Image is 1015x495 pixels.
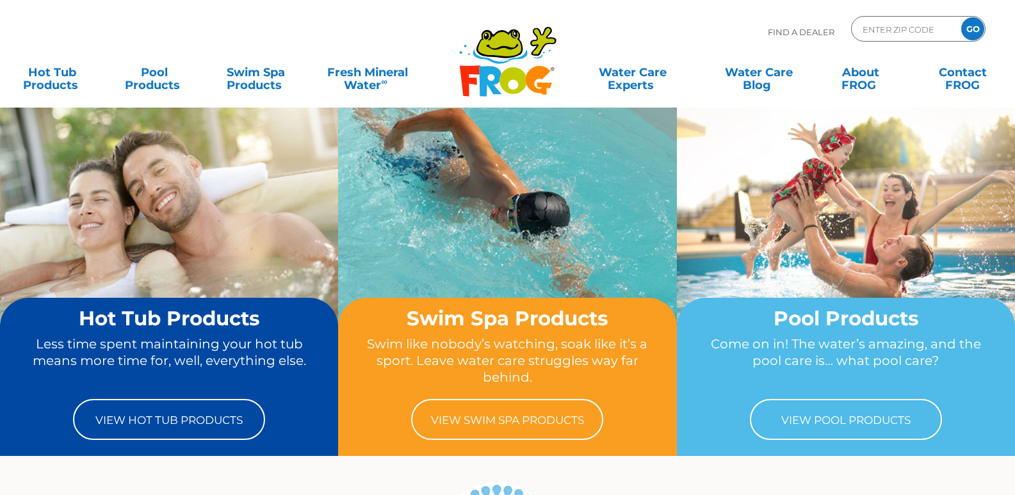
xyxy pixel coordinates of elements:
[24,336,314,386] p: Less time spent maintaining your hot tub means more time for, well, everything else.
[701,336,991,386] p: Come on in! The water’s amazing, and the pool care is… what pool care?
[318,60,418,85] a: Fresh MineralWater∞
[381,76,387,86] sup: ∞
[216,60,296,85] a: Swim SpaProducts
[73,399,265,440] a: View Hot Tub Products
[961,17,984,40] input: GO
[411,399,603,440] a: View Swim Spa Products
[115,60,194,85] a: PoolProducts
[923,60,1002,85] a: ContactFROG
[701,307,991,329] h2: Pool Products
[362,307,652,329] h2: Swim Spa Products
[768,16,834,48] p: Find A Dealer
[750,399,942,440] a: View Pool Products
[338,107,676,360] img: home-banner-swim-spa-short
[677,107,1015,360] img: home-banner-pool-short
[821,60,900,85] a: AboutFROG
[568,60,697,85] a: Water CareExperts
[24,307,314,329] h2: Hot Tub Products
[720,60,799,85] a: Water CareBlog
[13,60,92,85] a: Hot TubProducts
[362,336,652,386] p: Swim like nobody’s watching, soak like it’s a sport. Leave water care struggles way far behind.
[861,20,948,38] input: Zip Code Form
